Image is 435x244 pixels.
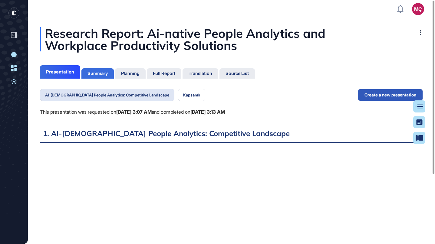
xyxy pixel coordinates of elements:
[178,89,205,101] button: Kapsamlı
[46,69,74,75] div: Presentation
[412,3,424,15] button: MÇ
[40,27,423,51] div: Research Report: Ai-native People Analytics and Workplace Productivity Solutions
[40,128,423,143] h2: 1. AI-[DEMOGRAPHIC_DATA] People Analytics: Competitive Landscape
[87,71,108,76] div: Summary
[40,108,225,116] div: This presentation was requested on and completed on
[40,89,174,101] button: AI-[DEMOGRAPHIC_DATA] People Analytics: Competitive Landscape
[8,8,19,18] div: entrapeer-logo
[190,109,225,115] b: [DATE] 3:13 AM
[358,89,423,101] button: Create a new presentation
[116,109,152,115] b: [DATE] 3:07 AM
[226,71,249,76] div: Source List
[153,71,175,76] div: Full Report
[121,71,140,76] div: Planning
[189,71,212,76] div: Translation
